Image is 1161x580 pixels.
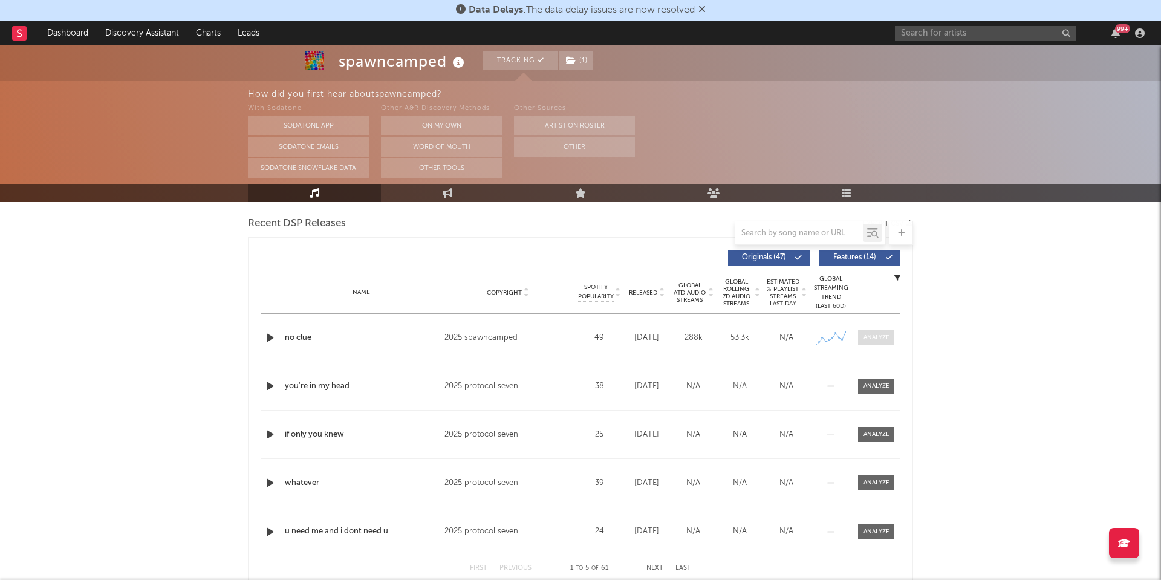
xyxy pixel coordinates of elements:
div: Name [285,288,438,297]
button: On My Own [381,116,502,135]
span: ( 1 ) [558,51,594,70]
div: Global Streaming Trend (Last 60D) [813,275,849,311]
div: 25 [578,429,620,441]
div: N/A [720,477,760,489]
span: Copyright [487,289,522,296]
div: N/A [720,526,760,538]
a: you're in my head [285,380,438,393]
button: Last [675,565,691,572]
a: no clue [285,332,438,344]
button: Previous [499,565,532,572]
div: 53.3k [720,332,760,344]
button: (1) [559,51,593,70]
div: [DATE] [626,380,667,393]
span: Recent DSP Releases [248,217,346,231]
span: Estimated % Playlist Streams Last Day [766,278,799,307]
span: Originals ( 47 ) [736,254,792,261]
div: N/A [766,380,807,393]
button: Tracking [483,51,558,70]
div: [DATE] [626,332,667,344]
div: N/A [673,477,714,489]
span: Features ( 14 ) [827,254,882,261]
button: Sodatone App [248,116,369,135]
div: N/A [673,526,714,538]
input: Search by song name or URL [735,229,863,238]
button: Sodatone Snowflake Data [248,158,369,178]
button: 99+ [1111,28,1120,38]
div: [DATE] [626,477,667,489]
div: Other A&R Discovery Methods [381,102,502,116]
span: Global Rolling 7D Audio Streams [720,278,753,307]
a: u need me and i dont need u [285,526,438,538]
a: whatever [285,477,438,489]
a: Leads [229,21,268,45]
div: [DATE] [626,429,667,441]
div: N/A [673,429,714,441]
div: 2025 protocol seven [444,476,572,490]
button: Other Tools [381,158,502,178]
button: Originals(47) [728,250,810,266]
div: 49 [578,332,620,344]
div: N/A [720,380,760,393]
span: Released [629,289,657,296]
button: Next [646,565,663,572]
div: 38 [578,380,620,393]
button: First [470,565,487,572]
button: Other [514,137,635,157]
div: N/A [766,429,807,441]
div: 39 [578,477,620,489]
div: With Sodatone [248,102,369,116]
div: 2025 protocol seven [444,428,572,442]
span: Global ATD Audio Streams [673,282,706,304]
span: Dismiss [698,5,706,15]
button: Artist on Roster [514,116,635,135]
a: Charts [187,21,229,45]
div: spawncamped [339,51,467,71]
span: : The data delay issues are now resolved [469,5,695,15]
span: Spotify Popularity [578,283,614,301]
div: 99 + [1115,24,1130,33]
div: 1 5 61 [556,561,622,576]
div: 24 [578,526,620,538]
div: 2025 protocol seven [444,379,572,394]
button: Features(14) [819,250,900,266]
span: Data Delays [469,5,523,15]
a: if only you knew [285,429,438,441]
input: Search for artists [895,26,1076,41]
a: Discovery Assistant [97,21,187,45]
span: to [576,565,583,571]
div: [DATE] [626,526,667,538]
span: of [591,565,599,571]
div: N/A [766,526,807,538]
div: N/A [766,477,807,489]
button: Sodatone Emails [248,137,369,157]
div: N/A [673,380,714,393]
div: N/A [766,332,807,344]
div: N/A [720,429,760,441]
div: 2025 spawncamped [444,331,572,345]
button: Export CSV [863,220,913,227]
a: Dashboard [39,21,97,45]
button: Word Of Mouth [381,137,502,157]
div: Other Sources [514,102,635,116]
div: How did you first hear about spawncamped ? [248,87,1161,102]
div: 2025 protocol seven [444,524,572,539]
div: 288k [673,332,714,344]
